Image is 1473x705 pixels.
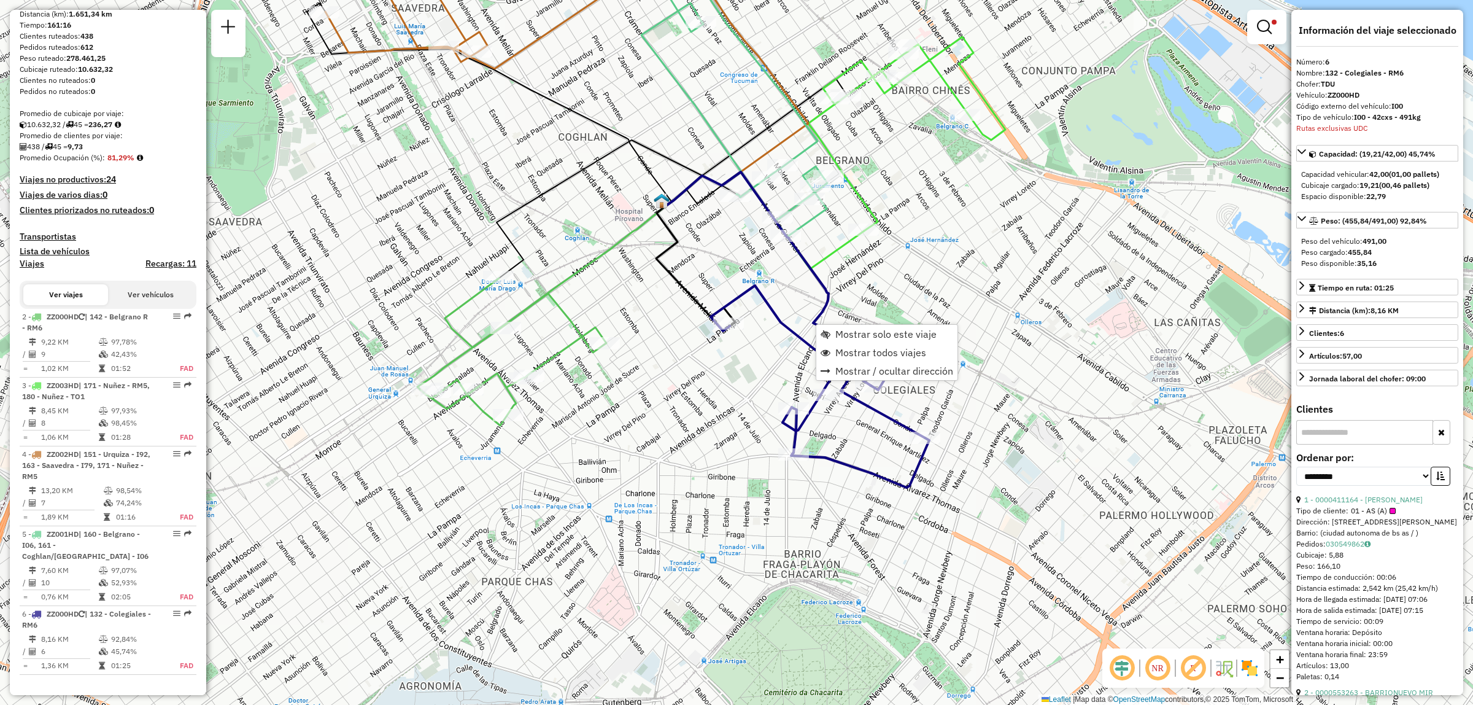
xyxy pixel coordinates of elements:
strong: (00,46 pallets) [1379,181,1429,190]
span: Cubicaje: 5,88 [1296,550,1343,559]
td: / [22,577,28,589]
a: Zoom out [1270,669,1289,687]
div: Distancia (km): [1309,305,1399,316]
h4: Clientes priorizados no ruteados: [20,205,196,216]
i: % Cubicaje en uso [99,351,108,358]
em: Ruta exportada [184,530,191,537]
div: Tipo de cliente: [1296,505,1458,516]
button: Ver vehículos [108,284,193,305]
strong: 9,73 [68,142,83,151]
span: 8,16 KM [1371,306,1399,315]
em: Opciones [173,610,180,617]
li: Mostrar solo este viaje [816,325,957,343]
em: Opciones [173,381,180,389]
i: Clientes [29,648,36,655]
div: Nombre: [1296,68,1458,79]
div: Ventana horaria: Depósito [1296,627,1458,638]
span: | 132 - Colegiales - RM6 [22,609,151,629]
a: Tiempo en ruta: 01:25 [1296,279,1458,295]
i: Tiempo en ruta [104,513,110,521]
a: Artículos:57,00 [1296,347,1458,364]
div: Artículos: 13,00 [1296,660,1458,671]
td: 01:28 [110,431,164,443]
td: FAD [164,362,194,375]
img: UDC - Santos Lugares [654,193,670,209]
td: 01:25 [110,660,164,672]
div: Hora de llegada estimada: [DATE] 07:06 [1296,594,1458,605]
span: 2 - [22,312,148,332]
div: Pedidos ruteados: [20,42,196,53]
td: / [22,497,28,509]
div: Espacio disponible: [1301,191,1453,202]
strong: TDU [1321,79,1335,88]
td: 1,89 KM [41,511,103,523]
span: 6 - [22,609,151,629]
i: % Cubicaje en uso [104,499,113,507]
td: 10 [41,577,98,589]
td: / [22,645,28,658]
td: 8,16 KM [41,633,98,645]
strong: 0 [149,204,154,216]
td: 02:05 [110,591,164,603]
strong: 42,00 [1369,169,1389,179]
div: Map data © contributors,© 2025 TomTom, Microsoft [1038,695,1296,705]
div: Código externo del vehículo: [1296,101,1458,112]
a: Viajes [20,259,44,269]
em: Opciones [173,313,180,320]
h4: Lista de vehículos [20,246,196,257]
i: Clientes [29,579,36,586]
em: Ruta exportada [184,313,191,320]
td: 97,07% [110,564,164,577]
i: Viajes [66,121,74,128]
td: 01:16 [115,511,166,523]
div: Clientes ruteados: [20,31,196,42]
div: Artículos: [1309,351,1362,362]
div: Capacidad: (19,21/42,00) 45,74% [1296,164,1458,207]
div: Cubicaje cargado: [1301,180,1453,191]
div: Capacidad vehicular: [1301,169,1453,180]
i: Distancia (km) [29,487,36,494]
span: Filtro Ativo [1272,20,1277,25]
div: Clientes no ruteados: [20,75,196,86]
span: | 160 - Belgrano - I06, 161 - Coghlan/[GEOGRAPHIC_DATA] - I06 [22,529,149,561]
span: Mostrar etiqueta [1178,653,1208,683]
td: 92,84% [110,633,164,645]
strong: 491,00 [1363,236,1386,246]
span: ZZ001HD [47,529,79,539]
a: Jornada laboral del chofer: 09:00 [1296,370,1458,386]
div: Chofer: [1296,79,1458,90]
span: Mostrar todos viajes [835,348,926,357]
td: 13,20 KM [41,485,103,497]
li: Mostrar todos viajes [816,343,957,362]
i: % Cubicaje en uso [99,648,108,655]
td: = [22,362,28,375]
strong: 57,00 [1342,351,1362,360]
span: Peso del vehículo: [1301,236,1386,246]
a: Capacidad: (19,21/42,00) 45,74% [1296,145,1458,162]
td: 45,74% [110,645,164,658]
td: 7 [41,497,103,509]
h4: Recargas: 11 [145,259,196,269]
span: ZZ003HD [47,381,79,390]
i: Tiempo en ruta [99,593,105,601]
td: FAD [166,511,194,523]
h4: Clientes [1296,403,1458,415]
strong: 0 [91,87,95,96]
strong: 161:16 [47,20,71,29]
div: Promedio de cubicaje por viaje: [20,108,196,119]
em: Opciones [173,530,180,537]
h4: Transportistas [20,232,196,242]
strong: 0 [91,76,95,85]
a: OpenStreetMap [1113,695,1166,704]
td: 1,06 KM [41,431,98,443]
strong: 6 [1340,329,1344,338]
td: = [22,591,28,603]
span: Clientes: [1309,329,1344,338]
strong: ZZ000HD [1328,90,1359,99]
div: Ventana horaria final: 23:59 [1296,649,1458,660]
td: / [22,348,28,360]
button: Ver viajes [23,284,108,305]
h4: Información del viaje seleccionado [1296,25,1458,36]
td: 01:52 [110,362,164,375]
td: = [22,660,28,672]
